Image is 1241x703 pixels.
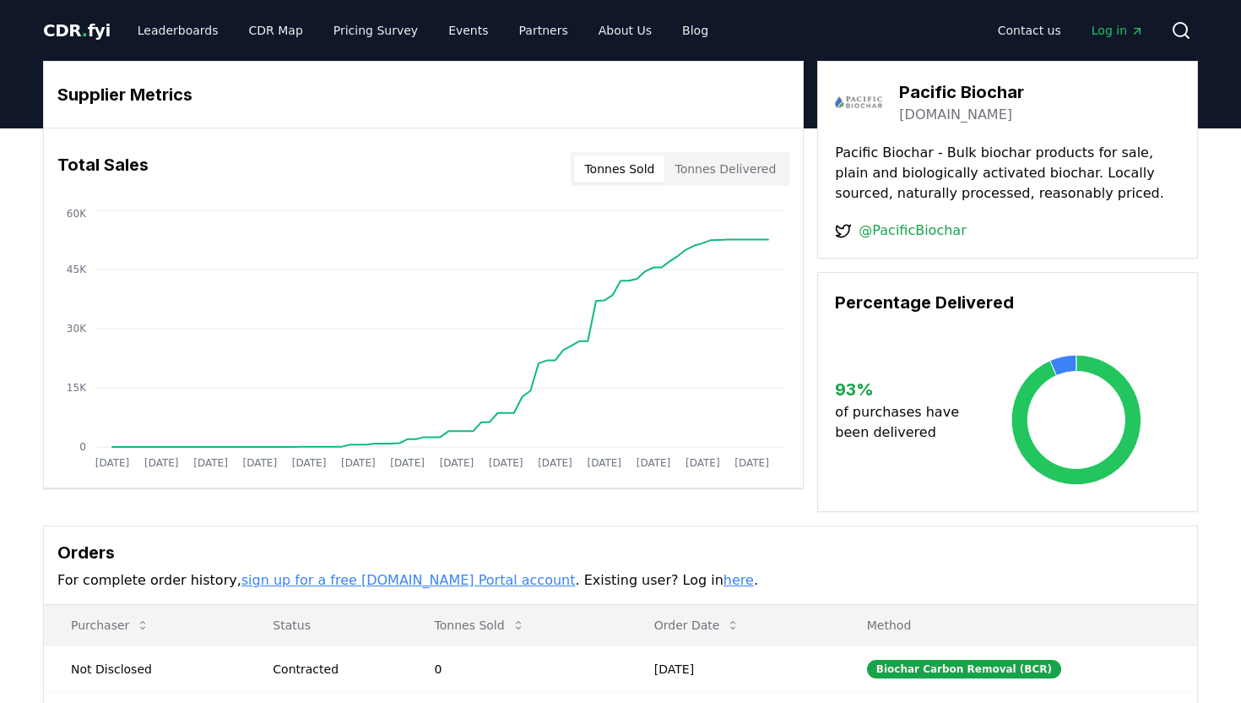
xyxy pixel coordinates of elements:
[408,646,627,692] td: 0
[273,661,393,678] div: Contracted
[57,82,789,107] h3: Supplier Metrics
[1078,15,1157,46] a: Log in
[292,457,327,469] tspan: [DATE]
[984,15,1157,46] nav: Main
[57,608,163,642] button: Purchaser
[585,15,665,46] a: About Us
[57,570,1184,591] p: For complete order history, . Existing user? Log in .
[243,457,278,469] tspan: [DATE]
[899,105,1012,125] a: [DOMAIN_NAME]
[440,457,474,469] tspan: [DATE]
[867,660,1061,678] div: Biochar Carbon Removal (BCR)
[538,457,572,469] tspan: [DATE]
[669,15,722,46] a: Blog
[390,457,425,469] tspan: [DATE]
[95,457,130,469] tspan: [DATE]
[641,608,754,642] button: Order Date
[241,572,576,588] a: sign up for a free [DOMAIN_NAME] Portal account
[835,290,1180,315] h3: Percentage Delivered
[67,382,87,394] tspan: 15K
[506,15,582,46] a: Partners
[421,608,539,642] button: Tonnes Sold
[259,617,393,634] p: Status
[723,572,754,588] a: here
[57,540,1184,565] h3: Orders
[43,19,111,42] a: CDR.fyi
[43,20,111,41] span: CDR fyi
[734,457,769,469] tspan: [DATE]
[67,208,87,220] tspan: 60K
[835,79,882,126] img: Pacific Biochar-logo
[835,402,973,443] p: of purchases have been delivered
[835,377,973,402] h3: 93 %
[664,155,786,183] button: Tonnes Delivered
[627,646,840,692] td: [DATE]
[899,79,1024,105] h3: Pacific Biochar
[79,441,86,453] tspan: 0
[67,323,87,335] tspan: 30K
[341,457,376,469] tspan: [DATE]
[124,15,722,46] nav: Main
[835,143,1180,204] p: Pacific Biochar - Bulk biochar products for sale, plain and biologically activated biochar. Local...
[984,15,1075,46] a: Contact us
[574,155,664,183] button: Tonnes Sold
[435,15,501,46] a: Events
[854,617,1184,634] p: Method
[1092,22,1144,39] span: Log in
[236,15,317,46] a: CDR Map
[686,457,720,469] tspan: [DATE]
[67,264,87,275] tspan: 45K
[859,221,966,241] a: @PacificBiochar
[144,457,179,469] tspan: [DATE]
[587,457,621,469] tspan: [DATE]
[44,646,246,692] td: Not Disclosed
[57,152,149,186] h3: Total Sales
[193,457,228,469] tspan: [DATE]
[489,457,523,469] tspan: [DATE]
[124,15,232,46] a: Leaderboards
[637,457,671,469] tspan: [DATE]
[320,15,431,46] a: Pricing Survey
[82,20,88,41] span: .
